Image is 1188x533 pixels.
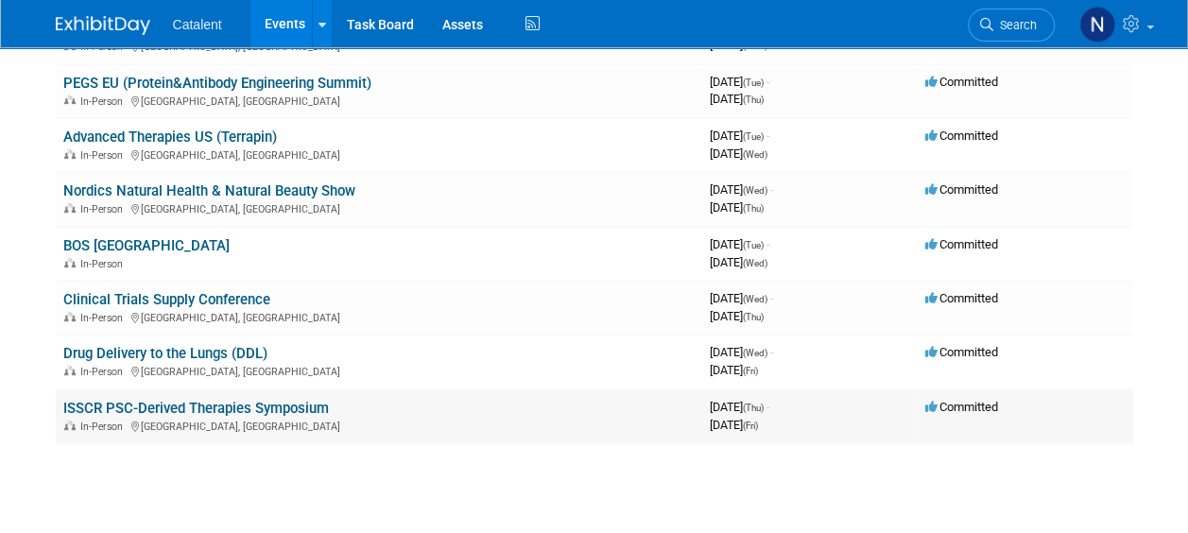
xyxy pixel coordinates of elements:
[63,400,329,417] a: ISSCR PSC-Derived Therapies Symposium
[80,258,129,270] span: In-Person
[766,237,769,251] span: -
[766,400,769,414] span: -
[63,418,695,433] div: [GEOGRAPHIC_DATA], [GEOGRAPHIC_DATA]
[743,131,764,142] span: (Tue)
[925,75,998,89] span: Committed
[80,366,129,378] span: In-Person
[173,17,222,32] span: Catalent
[743,294,767,304] span: (Wed)
[710,418,758,432] span: [DATE]
[743,312,764,322] span: (Thu)
[925,345,998,359] span: Committed
[64,258,76,267] img: In-Person Event
[63,309,695,324] div: [GEOGRAPHIC_DATA], [GEOGRAPHIC_DATA]
[64,149,76,159] img: In-Person Event
[63,75,371,92] a: PEGS EU (Protein&Antibody Engineering Summit)
[710,255,767,269] span: [DATE]
[63,237,230,254] a: BOS [GEOGRAPHIC_DATA]
[743,95,764,105] span: (Thu)
[64,421,76,430] img: In-Person Event
[770,345,773,359] span: -
[56,16,150,35] img: ExhibitDay
[710,237,769,251] span: [DATE]
[743,240,764,250] span: (Tue)
[710,146,767,161] span: [DATE]
[710,129,769,143] span: [DATE]
[925,237,998,251] span: Committed
[710,200,764,215] span: [DATE]
[743,77,764,88] span: (Tue)
[770,291,773,305] span: -
[968,9,1055,42] a: Search
[64,366,76,375] img: In-Person Event
[64,95,76,105] img: In-Person Event
[743,421,758,431] span: (Fri)
[63,146,695,162] div: [GEOGRAPHIC_DATA], [GEOGRAPHIC_DATA]
[710,182,773,197] span: [DATE]
[63,345,267,362] a: Drug Delivery to the Lungs (DDL)
[710,309,764,323] span: [DATE]
[743,348,767,358] span: (Wed)
[743,203,764,214] span: (Thu)
[710,75,769,89] span: [DATE]
[64,312,76,321] img: In-Person Event
[80,149,129,162] span: In-Person
[743,403,764,413] span: (Thu)
[766,129,769,143] span: -
[64,203,76,213] img: In-Person Event
[710,345,773,359] span: [DATE]
[63,129,277,146] a: Advanced Therapies US (Terrapin)
[925,291,998,305] span: Committed
[925,400,998,414] span: Committed
[1079,7,1115,43] img: Nicole Bullock
[63,200,695,215] div: [GEOGRAPHIC_DATA], [GEOGRAPHIC_DATA]
[743,149,767,160] span: (Wed)
[743,185,767,196] span: (Wed)
[710,400,769,414] span: [DATE]
[925,129,998,143] span: Committed
[770,182,773,197] span: -
[925,182,998,197] span: Committed
[80,421,129,433] span: In-Person
[63,291,270,308] a: Clinical Trials Supply Conference
[80,312,129,324] span: In-Person
[63,93,695,108] div: [GEOGRAPHIC_DATA], [GEOGRAPHIC_DATA]
[766,75,769,89] span: -
[80,203,129,215] span: In-Person
[743,366,758,376] span: (Fri)
[80,95,129,108] span: In-Person
[710,363,758,377] span: [DATE]
[710,291,773,305] span: [DATE]
[743,258,767,268] span: (Wed)
[710,92,764,106] span: [DATE]
[63,363,695,378] div: [GEOGRAPHIC_DATA], [GEOGRAPHIC_DATA]
[63,182,355,199] a: Nordics Natural Health & Natural Beauty Show
[993,18,1037,32] span: Search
